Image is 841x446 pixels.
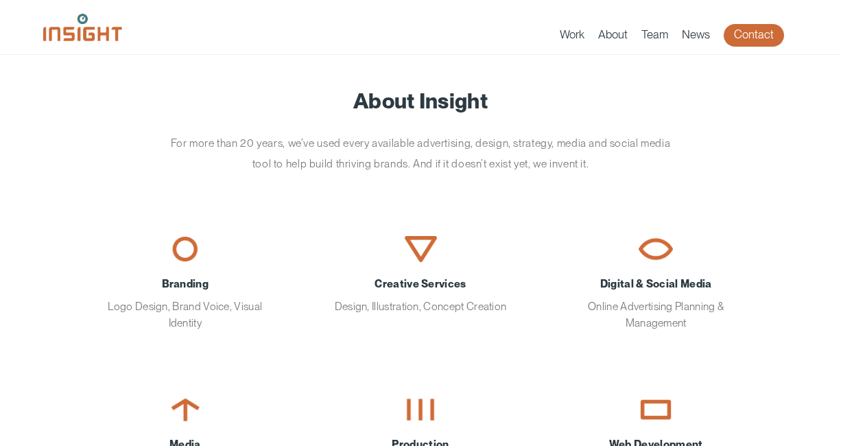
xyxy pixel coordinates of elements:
[334,276,507,292] span: Creative Services
[598,27,628,47] a: About
[560,24,798,47] nav: primary navigation menu
[682,27,710,47] a: News
[43,14,122,41] img: Insight Marketing Design
[569,276,742,292] span: Digital & Social Media
[78,212,292,351] a: BrandingLogo Design, Brand Voice, Visual Identity
[334,276,507,315] div: Design, Illustration, Concept Creation
[641,27,668,47] a: Team
[163,133,678,174] p: For more than 20 years, we’ve used every available advertising, design, strategy, media and socia...
[99,276,272,292] span: Branding
[99,276,272,331] div: Logo Design, Brand Voice, Visual Identity
[313,212,528,336] a: Creative ServicesDesign, Illustration, Concept Creation
[549,212,763,351] a: Digital & Social MediaOnline Advertising Planning & Management
[64,89,777,113] h1: About Insight
[569,276,742,331] div: Online Advertising Planning & Management
[724,24,784,47] a: Contact
[560,27,584,47] a: Work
